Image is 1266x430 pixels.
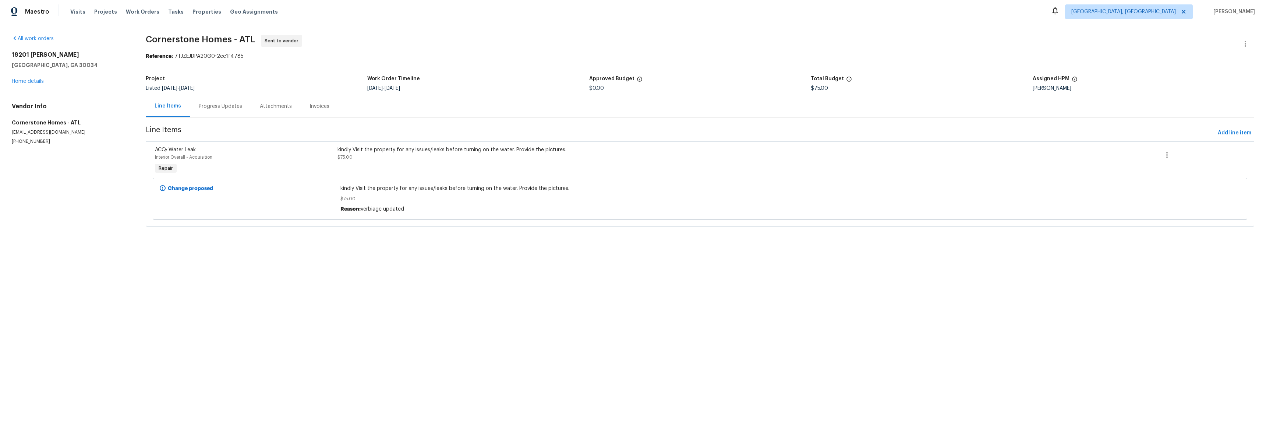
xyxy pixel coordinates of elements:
[260,103,292,110] div: Attachments
[1071,8,1176,15] span: [GEOGRAPHIC_DATA], [GEOGRAPHIC_DATA]
[367,86,400,91] span: -
[361,207,404,212] span: verbiage updated
[146,54,173,59] b: Reference:
[846,76,852,86] span: The total cost of line items that have been proposed by Opendoor. This sum includes line items th...
[589,86,604,91] span: $0.00
[168,9,184,14] span: Tasks
[146,35,255,44] span: Cornerstone Homes - ATL
[340,185,1059,192] span: kindly Visit the property for any issues/leaks before turning on the water. Provide the pictures.
[1072,76,1078,86] span: The hpm assigned to this work order.
[179,86,195,91] span: [DATE]
[156,165,176,172] span: Repair
[1218,128,1251,138] span: Add line item
[637,76,643,86] span: The total cost of line items that have been approved by both Opendoor and the Trade Partner. This...
[337,146,789,154] div: kindly Visit the property for any issues/leaks before turning on the water. Provide the pictures.
[12,103,128,110] h4: Vendor Info
[12,129,128,135] p: [EMAIL_ADDRESS][DOMAIN_NAME]
[367,86,383,91] span: [DATE]
[1033,86,1254,91] div: [PERSON_NAME]
[385,86,400,91] span: [DATE]
[94,8,117,15] span: Projects
[146,86,195,91] span: Listed
[811,76,844,81] h5: Total Budget
[12,51,128,59] h2: 18201 [PERSON_NAME]
[155,102,181,110] div: Line Items
[146,53,1254,60] div: 7TJZEJDPA20G0-2ec1f4785
[155,147,196,152] span: ACQ: Water Leak
[146,76,165,81] h5: Project
[12,61,128,69] h5: [GEOGRAPHIC_DATA], GA 30034
[168,186,213,191] b: Change proposed
[265,37,301,45] span: Sent to vendor
[162,86,195,91] span: -
[192,8,221,15] span: Properties
[367,76,420,81] h5: Work Order Timeline
[340,195,1059,202] span: $75.00
[337,155,353,159] span: $75.00
[310,103,329,110] div: Invoices
[199,103,242,110] div: Progress Updates
[340,207,361,212] span: Reason:
[25,8,49,15] span: Maestro
[12,79,44,84] a: Home details
[12,138,128,145] p: [PHONE_NUMBER]
[1033,76,1069,81] h5: Assigned HPM
[1210,8,1255,15] span: [PERSON_NAME]
[589,76,634,81] h5: Approved Budget
[230,8,278,15] span: Geo Assignments
[162,86,177,91] span: [DATE]
[146,126,1215,140] span: Line Items
[155,155,212,159] span: Interior Overall - Acquisition
[70,8,85,15] span: Visits
[12,119,128,126] h5: Cornerstone Homes - ATL
[1215,126,1254,140] button: Add line item
[12,36,54,41] a: All work orders
[811,86,828,91] span: $75.00
[126,8,159,15] span: Work Orders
